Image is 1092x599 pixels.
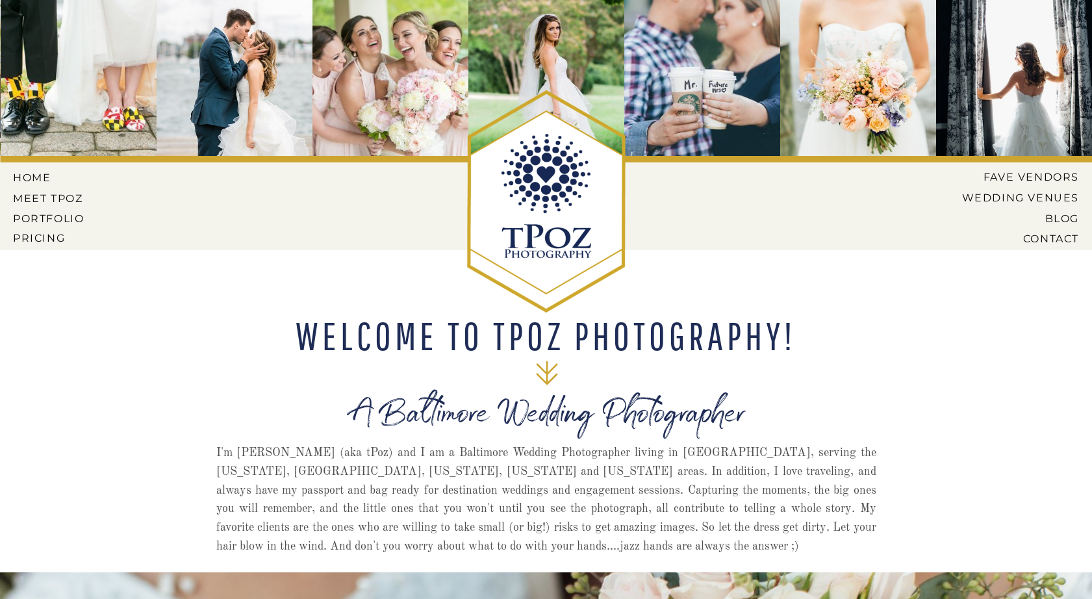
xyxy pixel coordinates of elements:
a: PORTFOLIO [13,212,87,224]
a: CONTACT [977,233,1079,244]
a: Fave Vendors [972,171,1079,183]
h2: WELCOME TO tPoz Photography! [287,316,804,355]
p: I'm [PERSON_NAME] (aka tPoz) and I am a Baltimore Wedding Photographer living in [GEOGRAPHIC_DATA... [216,444,876,565]
a: HOME [13,172,71,183]
a: MEET tPoz [13,192,84,204]
a: BLOG [952,212,1079,224]
a: Pricing [13,232,87,244]
h1: A Baltimore Wedding Photographer [253,404,841,448]
a: Wedding Venues [942,192,1079,203]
